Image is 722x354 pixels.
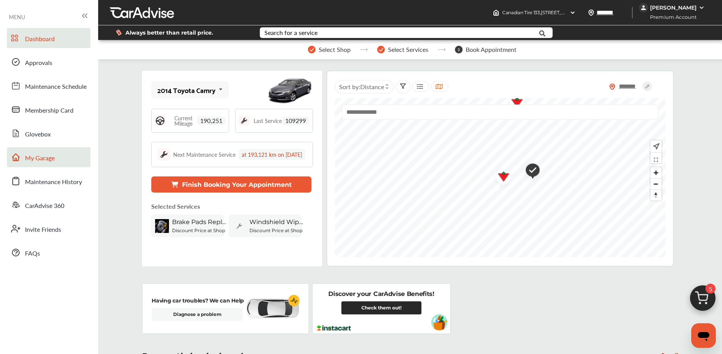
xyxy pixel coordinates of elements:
[377,46,385,53] img: stepper-checkmark.b5569197.svg
[254,118,282,123] span: Last Service
[684,282,721,319] img: cart_icon.3d0951e8.svg
[588,10,594,16] img: location_vector.a44bc228.svg
[699,5,705,11] img: WGsFRI8htEPBVLJbROoPRyZpYNWhNONpIPPETTm6eUC0GeLEiAAAAAElFTkSuQmCC
[197,116,226,125] span: 190,251
[7,52,90,72] a: Approvals
[455,46,463,53] span: 3
[640,13,702,21] span: Premium Account
[328,290,434,298] p: Discover your CarAdvise Benefits!
[493,10,499,16] img: header-home-logo.8d720a4f.svg
[650,178,662,189] button: Zoom out
[25,106,74,116] span: Membership Card
[25,201,64,211] span: CarAdvise 360
[570,10,576,16] img: header-down-arrow.9dd2ce7d.svg
[239,149,305,160] div: at 193,121 km on [DATE]
[650,189,662,201] button: Reset bearing to north
[438,48,446,51] img: stepper-arrow.e24c07c6.svg
[151,176,311,193] button: Finish Booking Your Appointment
[288,295,300,306] img: cardiogram-logo.18e20815.svg
[691,323,716,348] iframe: Button to launch messaging window
[7,28,90,48] a: Dashboard
[25,130,51,140] span: Glovebox
[249,218,303,226] span: Windshield Wiper Blade Replacement - All
[7,123,90,143] a: Glovebox
[650,4,697,11] div: [PERSON_NAME]
[25,58,52,68] span: Approvals
[25,82,87,92] span: Maintenance Schedule
[157,86,216,94] div: 2014 Toyota Camry
[360,48,368,51] img: stepper-arrow.e24c07c6.svg
[7,100,90,120] a: Membership Card
[491,166,510,189] div: Map marker
[116,29,122,36] img: dollor_label_vector.a70140d1.svg
[360,82,384,91] span: Distance
[502,10,642,15] span: Canadian Tire 133 , [STREET_ADDRESS] SASKATOON , SK S7N 4V2
[431,314,448,331] img: instacart-vehicle.0979a191.svg
[520,160,540,183] img: check-icon.521c8815.svg
[7,195,90,215] a: CarAdvise 360
[267,73,313,107] img: mobile_9058_st0640_046.jpg
[246,298,299,319] img: diagnose-vehicle.c84bcb0a.svg
[158,148,170,161] img: maintenance_logo
[341,301,421,314] a: Check them out!
[249,228,303,233] b: Discount Price at Shop
[169,115,197,126] span: Current Mileage
[152,296,244,305] p: Having car troubles? We can Help
[264,30,318,36] div: Search for a service
[339,82,384,91] span: Sort by :
[652,142,660,151] img: recenter.ce011a49.svg
[335,98,666,257] canvas: Map
[491,166,511,189] img: logo-canadian-tire.png
[7,243,90,263] a: FAQs
[239,115,249,126] img: maintenance_logo
[308,46,316,53] img: stepper-checkmark.b5569197.svg
[172,228,225,233] b: Discount Price at Shop
[25,153,55,163] span: My Garage
[282,116,309,125] span: 109299
[317,325,351,331] img: instacart-logo.217963cc.svg
[7,76,90,96] a: Maintenance Schedule
[155,219,169,233] img: brake-pads-replacement-thumb.jpg
[152,308,243,321] a: Diagnose a problem
[650,167,662,178] button: Zoom in
[25,249,40,259] span: FAQs
[25,225,61,235] span: Invite Friends
[9,14,25,20] span: MENU
[7,147,90,167] a: My Garage
[25,34,55,44] span: Dashboard
[7,171,90,191] a: Maintenance History
[466,46,516,53] span: Book Appointment
[172,218,226,226] span: Brake Pads Replacement - All
[155,115,165,126] img: steering_logo
[151,202,200,211] p: Selected Services
[319,46,351,53] span: Select Shop
[7,219,90,239] a: Invite Friends
[25,177,82,187] span: Maintenance History
[609,83,615,90] img: location_vector_orange.38f05af8.svg
[232,219,246,233] img: default_wrench_icon.d1a43860.svg
[639,3,648,12] img: jVpblrzwTbfkPYzPPzSLxeg0AAAAASUVORK5CYII=
[388,46,428,53] span: Select Services
[125,30,213,35] span: Always better than retail price.
[173,151,236,158] div: Next Maintenance Service
[705,284,715,294] span: 5
[520,160,539,183] div: Map marker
